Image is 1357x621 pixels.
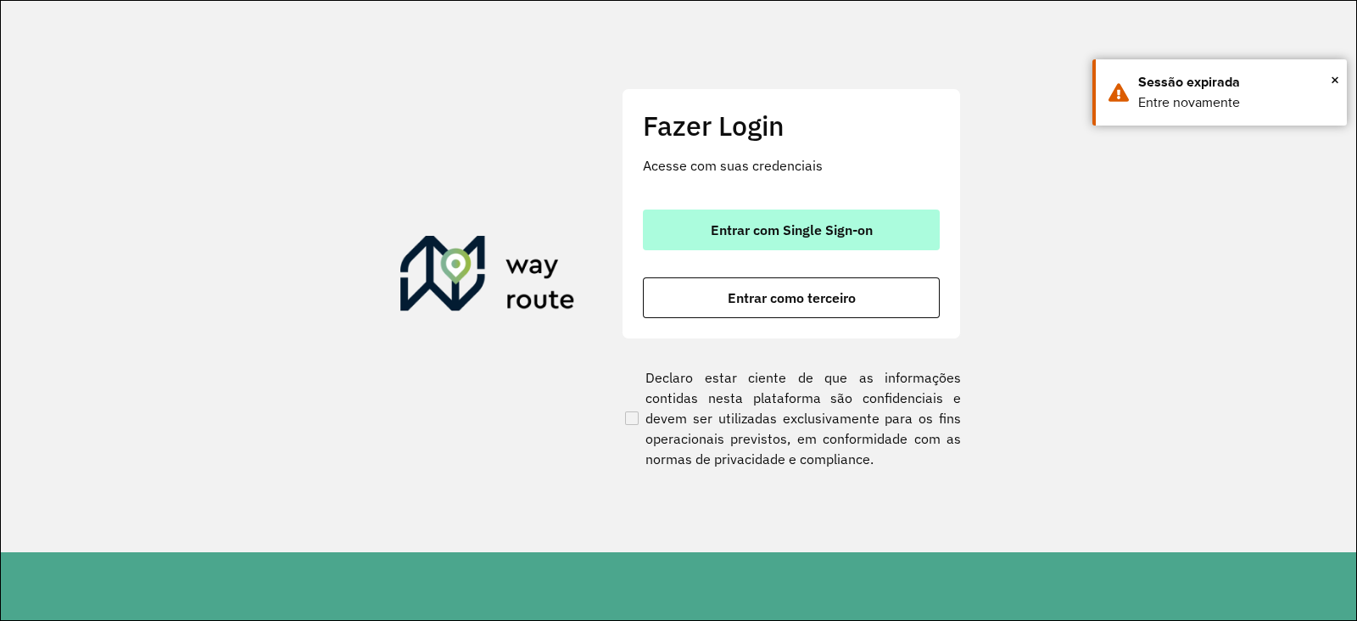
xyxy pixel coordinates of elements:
button: button [643,210,940,250]
span: Entrar como terceiro [728,291,856,305]
button: button [643,277,940,318]
p: Acesse com suas credenciais [643,155,940,176]
div: Sessão expirada [1138,72,1334,92]
span: × [1331,67,1339,92]
label: Declaro estar ciente de que as informações contidas nesta plataforma são confidenciais e devem se... [622,367,961,469]
button: Close [1331,67,1339,92]
span: Entrar com Single Sign-on [711,223,873,237]
img: Roteirizador AmbevTech [400,236,575,317]
div: Entre novamente [1138,92,1334,113]
h2: Fazer Login [643,109,940,142]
